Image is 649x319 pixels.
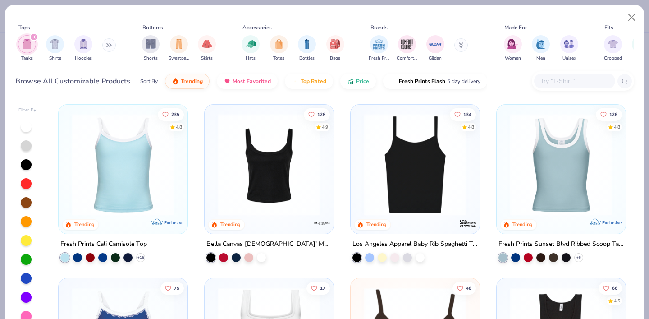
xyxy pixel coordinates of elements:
[242,35,260,62] button: filter button
[68,114,178,216] img: a25d9891-da96-49f3-a35e-76288174bf3a
[326,35,344,62] div: filter for Bags
[614,297,620,304] div: 4.5
[18,35,36,62] button: filter button
[612,286,617,290] span: 66
[369,35,389,62] button: filter button
[165,74,210,89] button: Trending
[169,55,189,62] span: Sweatpants
[206,239,332,250] div: Bella Canvas [DEMOGRAPHIC_DATA]' Micro Ribbed Scoop Tank
[623,9,640,26] button: Close
[214,114,324,216] img: 8af284bf-0d00-45ea-9003-ce4b9a3194ad
[369,35,389,62] div: filter for Fresh Prints
[274,39,284,49] img: Totes Image
[224,78,231,85] img: most_fav.gif
[536,55,545,62] span: Men
[602,220,621,226] span: Exclusive
[176,124,183,130] div: 4.8
[181,78,203,85] span: Trending
[369,55,389,62] span: Fresh Prints
[450,108,476,120] button: Like
[397,35,417,62] button: filter button
[426,35,444,62] button: filter button
[174,286,180,290] span: 75
[532,35,550,62] div: filter for Men
[142,35,160,62] button: filter button
[285,74,333,89] button: Top Rated
[370,23,388,32] div: Brands
[144,55,158,62] span: Shorts
[429,55,442,62] span: Gildan
[217,74,278,89] button: Most Favorited
[562,55,576,62] span: Unisex
[466,286,471,290] span: 48
[614,124,620,130] div: 4.8
[164,220,183,226] span: Exclusive
[202,39,212,49] img: Skirts Image
[242,23,272,32] div: Accessories
[169,35,189,62] div: filter for Sweatpants
[507,39,518,49] img: Women Image
[397,55,417,62] span: Comfort Colors
[468,124,474,130] div: 4.8
[399,78,445,85] span: Fresh Prints Flash
[330,55,340,62] span: Bags
[390,78,397,85] img: flash.gif
[317,112,325,116] span: 128
[340,74,376,89] button: Price
[270,35,288,62] div: filter for Totes
[142,35,160,62] div: filter for Shorts
[302,39,312,49] img: Bottles Image
[604,35,622,62] div: filter for Cropped
[22,39,32,49] img: Tanks Image
[74,35,92,62] div: filter for Hoodies
[142,23,163,32] div: Bottoms
[400,37,414,51] img: Comfort Colors Image
[506,114,617,216] img: 805349cc-a073-4baf-ae89-b2761e757b43
[504,23,527,32] div: Made For
[498,239,624,250] div: Fresh Prints Sunset Blvd Ribbed Scoop Tank Top
[21,55,33,62] span: Tanks
[50,39,60,49] img: Shirts Image
[532,35,550,62] button: filter button
[426,35,444,62] div: filter for Gildan
[18,107,37,114] div: Filter By
[604,35,622,62] button: filter button
[324,114,435,216] img: 80dc4ece-0e65-4f15-94a6-2a872a258fbd
[60,239,147,250] div: Fresh Prints Cali Camisole Top
[356,78,369,85] span: Price
[246,55,256,62] span: Hats
[46,35,64,62] button: filter button
[372,37,386,51] img: Fresh Prints Image
[306,282,330,294] button: Like
[330,39,340,49] img: Bags Image
[504,35,522,62] div: filter for Women
[270,35,288,62] button: filter button
[74,35,92,62] button: filter button
[172,112,180,116] span: 235
[298,35,316,62] button: filter button
[429,37,442,51] img: Gildan Image
[596,108,622,120] button: Like
[49,55,61,62] span: Shirts
[146,39,156,49] img: Shorts Image
[576,255,581,260] span: + 6
[198,35,216,62] div: filter for Skirts
[447,76,480,87] span: 5 day delivery
[608,39,618,49] img: Cropped Image
[169,35,189,62] button: filter button
[292,78,299,85] img: TopRated.gif
[459,214,477,232] img: Los Angeles Apparel logo
[161,282,184,294] button: Like
[172,78,179,85] img: trending.gif
[504,35,522,62] button: filter button
[198,35,216,62] button: filter button
[463,112,471,116] span: 134
[75,55,92,62] span: Hoodies
[536,39,546,49] img: Men Image
[301,78,326,85] span: Top Rated
[140,77,158,85] div: Sort By
[604,23,613,32] div: Fits
[564,39,574,49] img: Unisex Image
[242,35,260,62] div: filter for Hats
[326,35,344,62] button: filter button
